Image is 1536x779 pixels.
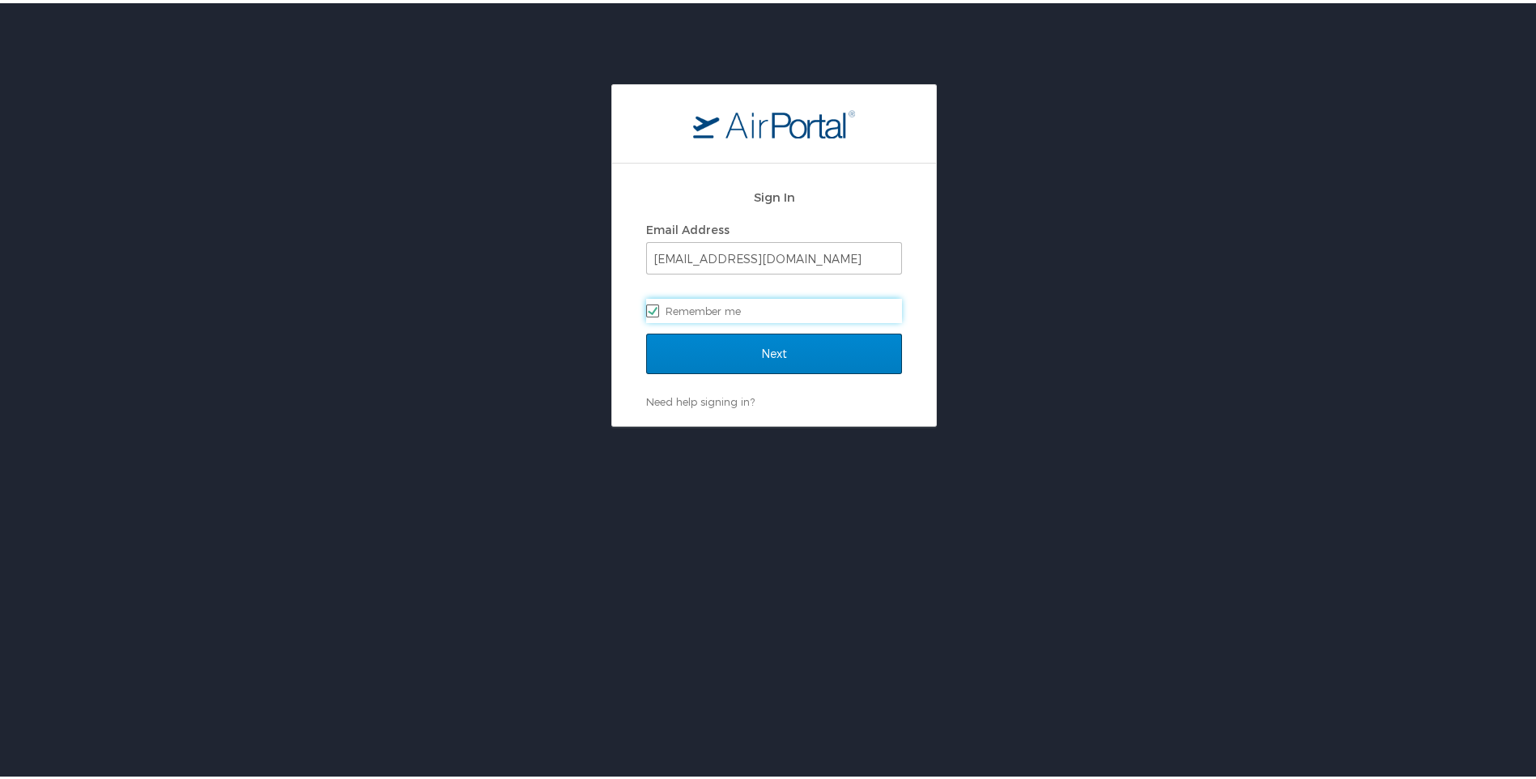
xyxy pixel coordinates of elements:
h2: Sign In [646,185,902,203]
img: logo [693,106,855,135]
label: Remember me [646,296,902,320]
label: Email Address [646,219,730,233]
input: Next [646,330,902,371]
a: Need help signing in? [646,392,755,405]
